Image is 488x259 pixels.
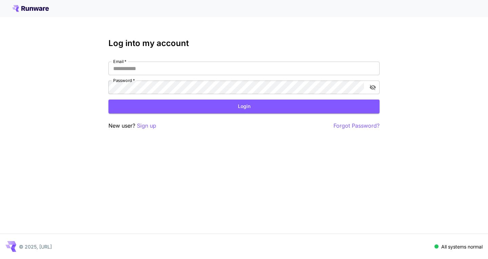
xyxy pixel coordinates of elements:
[367,81,379,93] button: toggle password visibility
[441,243,483,250] p: All systems normal
[108,100,380,113] button: Login
[137,122,156,130] button: Sign up
[108,39,380,48] h3: Log into my account
[19,243,52,250] p: © 2025, [URL]
[113,59,126,64] label: Email
[113,78,135,83] label: Password
[333,122,380,130] button: Forgot Password?
[108,122,156,130] p: New user?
